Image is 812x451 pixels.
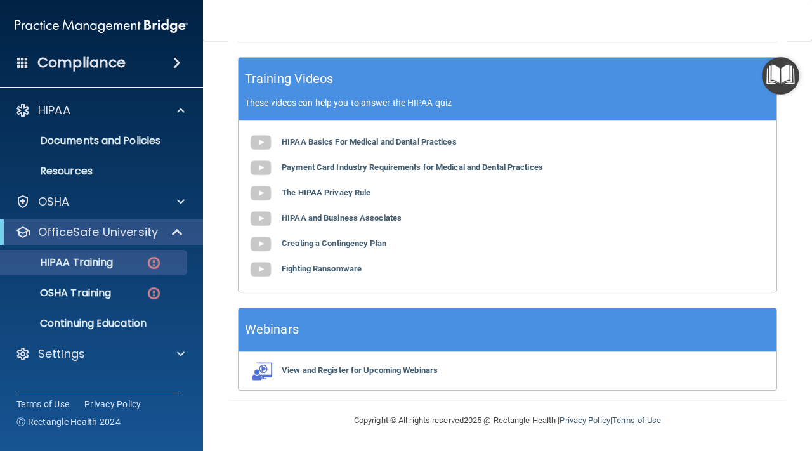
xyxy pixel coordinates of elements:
[38,103,70,118] p: HIPAA
[560,415,610,425] a: Privacy Policy
[146,255,162,271] img: danger-circle.6113f641.png
[248,181,273,206] img: gray_youtube_icon.38fcd6cc.png
[282,188,370,197] b: The HIPAA Privacy Rule
[282,365,438,375] b: View and Register for Upcoming Webinars
[248,232,273,257] img: gray_youtube_icon.38fcd6cc.png
[38,225,158,240] p: OfficeSafe University
[248,155,273,181] img: gray_youtube_icon.38fcd6cc.png
[38,346,85,362] p: Settings
[282,213,402,223] b: HIPAA and Business Associates
[16,398,69,410] a: Terms of Use
[282,239,386,248] b: Creating a Contingency Plan
[8,165,181,178] p: Resources
[8,256,113,269] p: HIPAA Training
[8,317,181,330] p: Continuing Education
[248,257,273,282] img: gray_youtube_icon.38fcd6cc.png
[282,264,362,273] b: Fighting Ransomware
[276,400,739,441] div: Copyright © All rights reserved 2025 @ Rectangle Health | |
[38,194,70,209] p: OSHA
[146,285,162,301] img: danger-circle.6113f641.png
[15,103,185,118] a: HIPAA
[245,98,770,108] p: These videos can help you to answer the HIPAA quiz
[282,162,543,172] b: Payment Card Industry Requirements for Medical and Dental Practices
[15,13,188,39] img: PMB logo
[282,137,457,147] b: HIPAA Basics For Medical and Dental Practices
[248,206,273,232] img: gray_youtube_icon.38fcd6cc.png
[8,287,111,299] p: OSHA Training
[593,361,797,412] iframe: Drift Widget Chat Controller
[248,130,273,155] img: gray_youtube_icon.38fcd6cc.png
[15,346,185,362] a: Settings
[762,57,799,95] button: Open Resource Center
[16,415,121,428] span: Ⓒ Rectangle Health 2024
[37,54,126,72] h4: Compliance
[8,134,181,147] p: Documents and Policies
[245,68,334,90] h5: Training Videos
[15,225,184,240] a: OfficeSafe University
[84,398,141,410] a: Privacy Policy
[15,194,185,209] a: OSHA
[248,362,273,381] img: webinarIcon.c7ebbf15.png
[245,318,299,341] h5: Webinars
[612,415,661,425] a: Terms of Use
